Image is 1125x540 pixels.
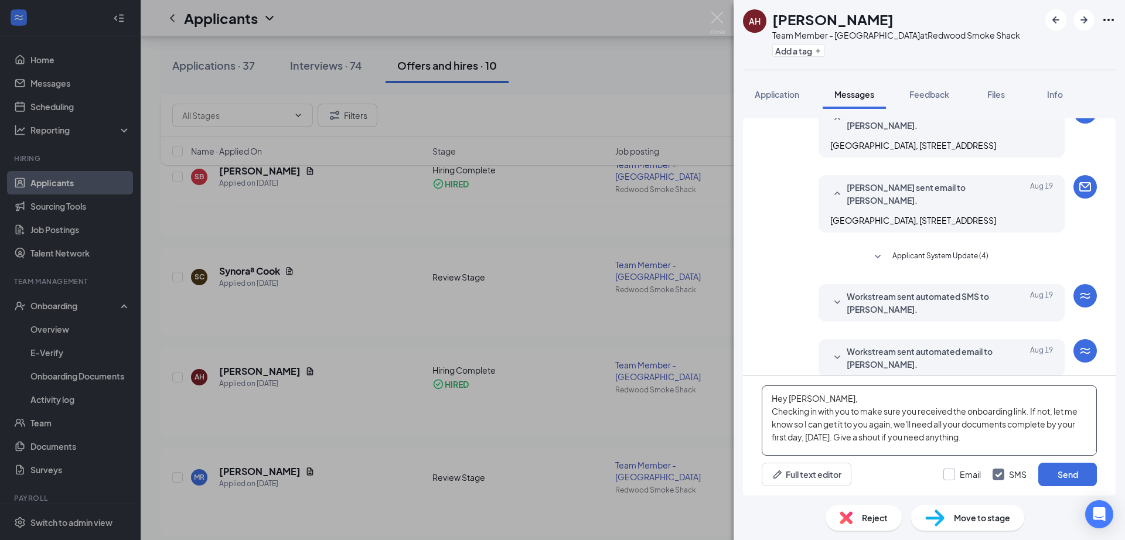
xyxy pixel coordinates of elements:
span: Aug 19 [1030,106,1053,132]
span: Applicant System Update (4) [892,250,988,264]
span: [GEOGRAPHIC_DATA], [STREET_ADDRESS] [830,140,996,151]
svg: Email [1078,180,1092,194]
textarea: Hey [PERSON_NAME], Checking in with you to make sure you received the onboarding link. If not, le... [762,385,1097,456]
svg: Plus [814,47,821,54]
span: Aug 19 [1030,181,1053,207]
svg: SmallChevronUp [830,112,844,126]
span: Workstream sent automated SMS to [PERSON_NAME]. [847,290,1000,316]
span: Aug 19 [1030,345,1053,371]
span: [GEOGRAPHIC_DATA], [STREET_ADDRESS] [830,215,996,225]
div: Team Member - [GEOGRAPHIC_DATA] at Redwood Smoke Shack [772,29,1020,41]
span: Reject [862,511,888,524]
svg: WorkstreamLogo [1078,344,1092,358]
span: Workstream sent automated email to [PERSON_NAME]. [847,345,1000,371]
span: [PERSON_NAME] sent SMS to [PERSON_NAME]. [847,106,1000,132]
button: ArrowLeftNew [1045,9,1066,30]
h1: [PERSON_NAME] [772,9,894,29]
svg: SmallChevronDown [830,351,844,365]
span: Messages [834,89,874,100]
svg: SmallChevronUp [830,187,844,201]
span: Application [755,89,799,100]
button: PlusAdd a tag [772,45,824,57]
span: [PERSON_NAME] sent email to [PERSON_NAME]. [847,181,1000,207]
button: ArrowRight [1073,9,1095,30]
svg: SmallChevronDown [871,250,885,264]
button: Send [1038,463,1097,486]
svg: Ellipses [1102,13,1116,27]
span: Feedback [909,89,949,100]
span: Info [1047,89,1063,100]
span: Aug 19 [1030,290,1053,316]
svg: WorkstreamLogo [1078,289,1092,303]
svg: ArrowRight [1077,13,1091,27]
svg: SmallChevronDown [830,296,844,310]
button: SmallChevronDownApplicant System Update (4) [871,250,988,264]
span: Move to stage [954,511,1010,524]
div: AH [749,15,761,27]
button: Full text editorPen [762,463,851,486]
svg: ArrowLeftNew [1049,13,1063,27]
span: Files [987,89,1005,100]
svg: Pen [772,469,783,480]
div: Open Intercom Messenger [1085,500,1113,528]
